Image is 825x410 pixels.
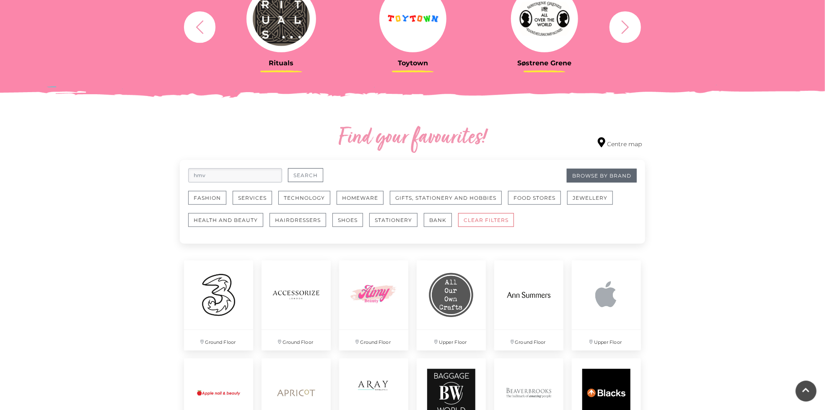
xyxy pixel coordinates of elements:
button: Technology [278,191,330,205]
a: Homeware [337,191,390,213]
a: Hairdressers [270,213,332,235]
p: Ground Floor [184,330,253,351]
a: Bank [424,213,458,235]
h3: Rituals [222,59,341,67]
input: Search for retailers [188,168,282,183]
a: Jewellery [567,191,619,213]
button: Health and Beauty [188,213,263,227]
h3: Toytown [353,59,472,67]
button: Fashion [188,191,226,205]
button: Hairdressers [270,213,326,227]
button: Stationery [369,213,418,227]
p: Upper Floor [417,330,486,351]
button: Gifts, Stationery and Hobbies [390,191,502,205]
a: Upper Floor [568,256,645,355]
a: Ground Floor [257,256,335,355]
a: Upper Floor [412,256,490,355]
p: Ground Floor [262,330,331,351]
a: Stationery [369,213,424,235]
button: Search [288,168,323,182]
button: Homeware [337,191,384,205]
p: Ground Floor [339,330,408,351]
h2: Find your favourites! [259,125,566,152]
a: Technology [278,191,337,213]
a: CLEAR FILTERS [458,213,520,235]
a: Centre map [598,137,642,149]
a: Ground Floor [490,256,568,355]
a: Fashion [188,191,233,213]
button: Shoes [332,213,363,227]
a: Shoes [332,213,369,235]
button: CLEAR FILTERS [458,213,514,227]
a: Health and Beauty [188,213,270,235]
h3: Søstrene Grene [485,59,604,67]
a: Ground Floor [180,256,257,355]
a: Ground Floor [335,256,412,355]
a: Browse By Brand [567,169,637,183]
a: Gifts, Stationery and Hobbies [390,191,508,213]
button: Bank [424,213,452,227]
p: Upper Floor [572,330,641,351]
button: Jewellery [567,191,613,205]
p: Ground Floor [494,330,563,351]
button: Food Stores [508,191,561,205]
a: Food Stores [508,191,567,213]
button: Services [233,191,272,205]
a: Services [233,191,278,213]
